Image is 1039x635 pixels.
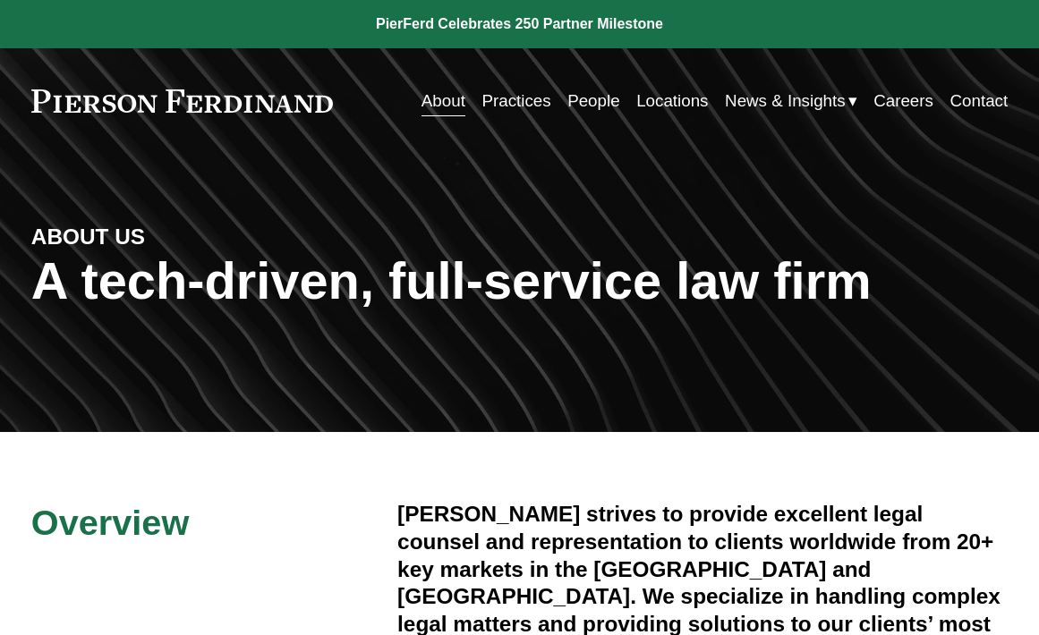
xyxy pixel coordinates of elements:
a: About [422,84,465,118]
a: Locations [636,84,708,118]
a: People [567,84,619,118]
a: Contact [950,84,1009,118]
strong: ABOUT US [31,224,145,249]
span: Overview [31,503,189,542]
span: News & Insights [725,86,846,116]
h1: A tech-driven, full-service law firm [31,251,1008,310]
a: Practices [481,84,550,118]
a: Careers [873,84,933,118]
a: folder dropdown [725,84,857,118]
